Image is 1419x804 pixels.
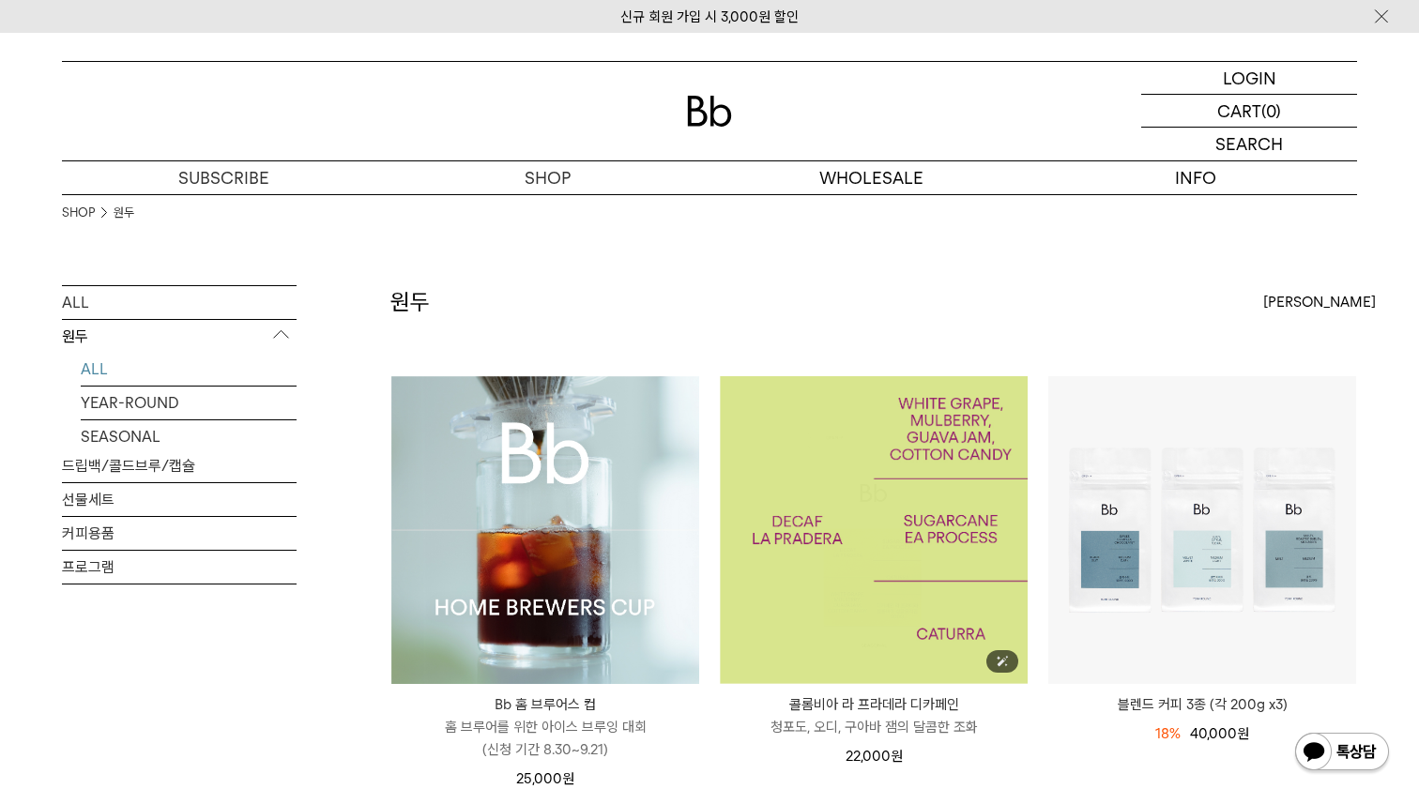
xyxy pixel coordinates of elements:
a: 신규 회원 가입 시 3,000원 할인 [620,8,799,25]
a: SUBSCRIBE [62,161,386,194]
a: 커피용품 [62,517,297,550]
p: Bb 홈 브루어스 컵 [391,693,699,716]
a: 드립백/콜드브루/캡슐 [62,449,297,482]
p: 원두 [62,320,297,354]
span: 40,000 [1190,725,1249,742]
a: 프로그램 [62,551,297,584]
a: 블렌드 커피 3종 (각 200g x3) [1048,693,1356,716]
img: 1000001187_add2_054.jpg [720,376,1028,684]
img: 블렌드 커피 3종 (각 200g x3) [1048,376,1356,684]
p: WHOLESALE [709,161,1033,194]
p: INFO [1033,161,1357,194]
a: 콜롬비아 라 프라데라 디카페인 [720,376,1028,684]
a: SHOP [386,161,709,194]
a: ALL [81,353,297,386]
img: Bb 홈 브루어스 컵 [391,376,699,684]
span: 25,000 [516,770,574,787]
a: YEAR-ROUND [81,387,297,419]
a: SEASONAL [81,420,297,453]
img: 로고 [687,96,732,127]
a: 선물세트 [62,483,297,516]
a: LOGIN [1141,62,1357,95]
a: 콜롬비아 라 프라데라 디카페인 청포도, 오디, 구아바 잼의 달콤한 조화 [720,693,1028,738]
p: 콜롬비아 라 프라데라 디카페인 [720,693,1028,716]
p: SEARCH [1215,128,1283,160]
img: 카카오톡 채널 1:1 채팅 버튼 [1293,731,1391,776]
p: 청포도, 오디, 구아바 잼의 달콤한 조화 [720,716,1028,738]
span: 원 [1237,725,1249,742]
a: SHOP [62,204,95,222]
a: 원두 [114,204,134,222]
span: 원 [562,770,574,787]
p: LOGIN [1223,62,1276,94]
a: CART (0) [1141,95,1357,128]
a: ALL [62,286,297,319]
span: [PERSON_NAME] [1263,291,1376,313]
span: 원 [891,748,903,765]
h2: 원두 [390,286,430,318]
p: CART [1217,95,1261,127]
p: (0) [1261,95,1281,127]
div: 18% [1155,722,1181,745]
p: 홈 브루어를 위한 아이스 브루잉 대회 (신청 기간 8.30~9.21) [391,716,699,761]
span: 22,000 [846,748,903,765]
a: Bb 홈 브루어스 컵 홈 브루어를 위한 아이스 브루잉 대회(신청 기간 8.30~9.21) [391,693,699,761]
